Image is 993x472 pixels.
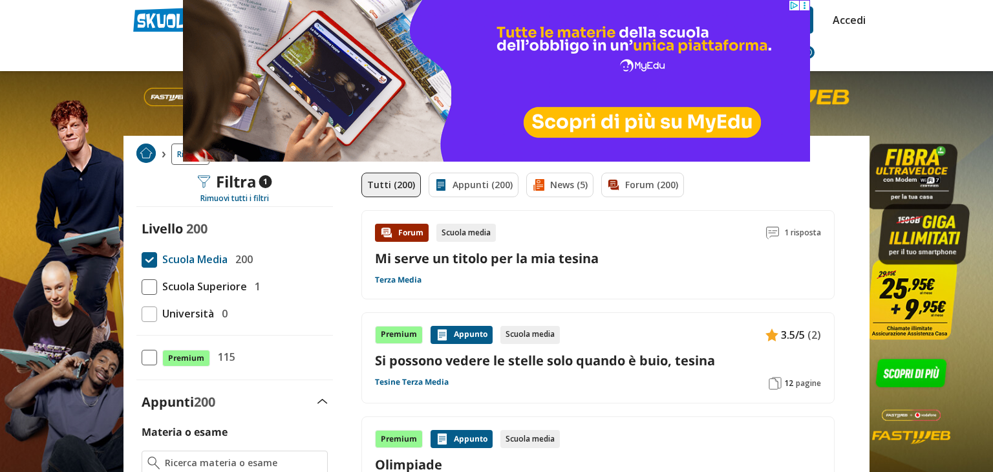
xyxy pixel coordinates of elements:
[765,328,778,341] img: Appunti contenuto
[436,328,449,341] img: Appunti contenuto
[375,224,429,242] div: Forum
[434,178,447,191] img: Appunti filtro contenuto
[217,305,228,322] span: 0
[147,456,160,469] img: Ricerca materia o esame
[213,349,235,365] span: 115
[375,377,449,387] a: Tesine Terza Media
[250,278,261,295] span: 1
[380,226,393,239] img: Forum contenuto
[375,275,422,285] a: Terza Media
[165,456,322,469] input: Ricerca materia o esame
[136,193,333,204] div: Rimuovi tutti i filtri
[157,305,214,322] span: Università
[766,226,779,239] img: Commenti lettura
[500,326,560,344] div: Scuola media
[807,327,821,343] span: (2)
[431,430,493,448] div: Appunto
[142,425,228,439] label: Materia o esame
[784,224,821,242] span: 1 risposta
[194,393,215,411] span: 200
[375,430,423,448] div: Premium
[162,350,210,367] span: Premium
[157,251,228,268] span: Scuola Media
[198,175,211,188] img: Filtra filtri mobile
[431,326,493,344] div: Appunto
[436,433,449,445] img: Appunti contenuto
[230,251,253,268] span: 200
[157,278,247,295] span: Scuola Superiore
[171,144,209,165] a: Ricerca
[375,326,423,344] div: Premium
[833,6,860,34] a: Accedi
[781,327,805,343] span: 3.5/5
[375,352,821,369] a: Si possono vedere le stelle solo quando è buio, tesina
[142,220,183,237] label: Livello
[526,173,593,197] a: News (5)
[429,173,518,197] a: Appunti (200)
[769,377,782,390] img: Pagine
[317,399,328,404] img: Apri e chiudi sezione
[601,173,684,197] a: Forum (200)
[532,178,545,191] img: News filtro contenuto
[500,430,560,448] div: Scuola media
[136,144,156,165] a: Home
[607,178,620,191] img: Forum filtro contenuto
[436,224,496,242] div: Scuola media
[796,378,821,389] span: pagine
[361,173,421,197] a: Tutti (200)
[136,144,156,163] img: Home
[259,175,272,188] span: 1
[784,378,793,389] span: 12
[198,173,272,191] div: Filtra
[142,393,215,411] label: Appunti
[186,220,208,237] span: 200
[375,250,599,267] a: Mi serve un titolo per la mia tesina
